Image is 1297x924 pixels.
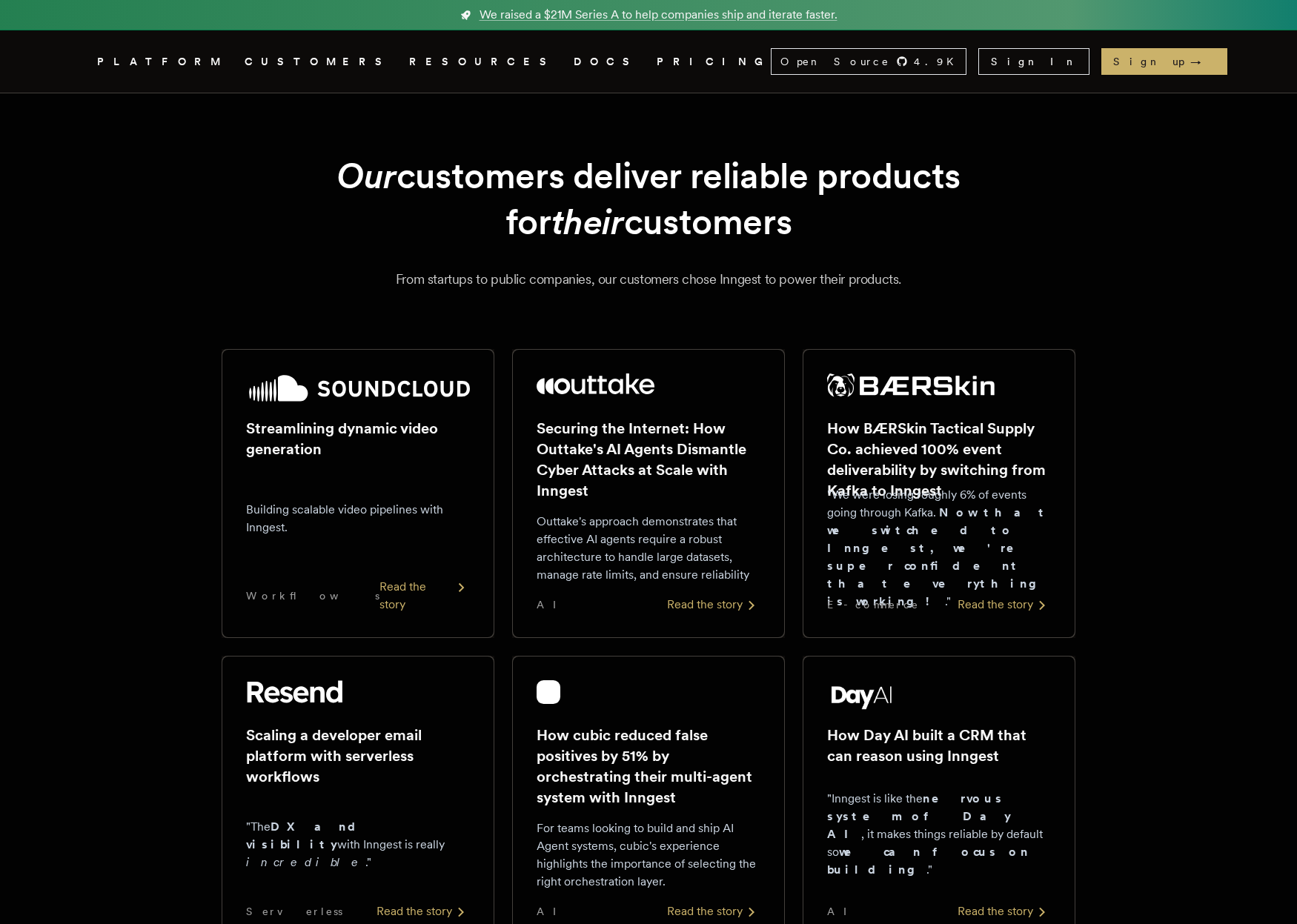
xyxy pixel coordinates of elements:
[537,418,760,501] h2: Securing the Internet: How Outtake's AI Agents Dismantle Cyber Attacks at Scale with Inngest
[827,845,1029,877] strong: we can focus on building
[914,54,963,69] span: 4.9 K
[803,349,1075,638] a: BÆRSkin Tactical Supply Co. logoHow BÆRSkin Tactical Supply Co. achieved 100% event deliverabilit...
[115,269,1182,290] p: From startups to public companies, our customers chose Inngest to power their products.
[1190,54,1215,69] span: →
[246,418,470,459] h2: Streamlining dynamic video generation
[827,680,897,710] img: Day AI
[827,791,1011,841] strong: nervous system of Day AI
[551,200,624,243] em: their
[958,903,1051,920] div: Read the story
[379,578,470,614] div: Read the story
[336,154,397,197] em: Our
[480,6,837,24] span: We raised a $21M Series A to help companies ship and iterate faster.
[246,501,470,536] p: Building scalable video pipelines with Inngest.
[409,53,556,71] button: RESOURCES
[257,153,1040,245] h1: customers deliver reliable products for customers
[827,486,1051,611] p: "We were losing roughly 6% of events going through Kafka. ."
[827,725,1051,766] h2: How Day AI built a CRM that can reason using Inngest
[537,680,560,704] img: cubic
[537,513,760,584] p: Outtake's approach demonstrates that effective AI agents require a robust architecture to handle ...
[780,54,890,69] span: Open Source
[512,349,785,638] a: Outtake logoSecuring the Internet: How Outtake's AI Agents Dismantle Cyber Attacks at Scale with ...
[537,597,569,612] span: AI
[537,725,760,808] h2: How cubic reduced false positives by 51% by orchestrating their multi-agent system with Inngest
[827,418,1051,501] h2: How BÆRSkin Tactical Supply Co. achieved 100% event deliverability by switching from Kafka to Inn...
[827,790,1051,879] p: "Inngest is like the , it makes things reliable by default so ."
[246,725,470,787] h2: Scaling a developer email platform with serverless workflows
[377,903,470,920] div: Read the story
[222,349,494,638] a: SoundCloud logoStreamlining dynamic video generationBuilding scalable video pipelines with Innges...
[245,53,391,71] a: CUSTOMERS
[97,53,227,71] button: PLATFORM
[537,904,569,919] span: AI
[246,904,342,919] span: Serverless
[827,904,860,919] span: AI
[1101,48,1227,75] a: Sign up
[827,373,995,397] img: BÆRSkin Tactical Supply Co.
[246,373,470,403] img: SoundCloud
[958,596,1051,614] div: Read the story
[56,30,1241,93] nav: Global
[246,820,368,851] strong: DX and visibility
[667,903,760,920] div: Read the story
[246,588,379,603] span: Workflows
[246,855,365,869] em: incredible
[537,373,654,394] img: Outtake
[978,48,1089,75] a: Sign In
[574,53,639,71] a: DOCS
[667,596,760,614] div: Read the story
[246,818,470,871] p: "The with Inngest is really ."
[657,53,771,71] a: PRICING
[827,597,919,612] span: E-commerce
[537,820,760,891] p: For teams looking to build and ship AI Agent systems, cubic's experience highlights the importanc...
[246,680,342,704] img: Resend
